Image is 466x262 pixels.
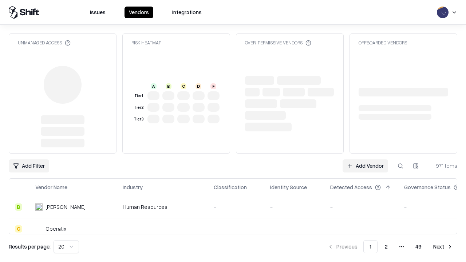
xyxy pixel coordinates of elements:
[123,183,143,191] div: Industry
[343,159,388,172] a: Add Vendor
[9,243,51,250] p: Results per page:
[330,203,392,211] div: -
[379,240,394,253] button: 2
[166,83,171,89] div: B
[18,40,71,46] div: Unmanaged Access
[35,183,67,191] div: Vendor Name
[15,225,22,233] div: C
[330,225,392,233] div: -
[214,225,258,233] div: -
[330,183,372,191] div: Detected Access
[86,7,110,18] button: Issues
[181,83,186,89] div: C
[46,203,86,211] div: [PERSON_NAME]
[133,116,145,122] div: Tier 3
[214,203,258,211] div: -
[15,203,22,211] div: B
[429,240,457,253] button: Next
[245,40,311,46] div: Over-Permissive Vendors
[9,159,49,172] button: Add Filter
[123,225,202,233] div: -
[323,240,457,253] nav: pagination
[270,203,319,211] div: -
[131,40,161,46] div: Risk Heatmap
[168,7,206,18] button: Integrations
[123,203,202,211] div: Human Resources
[46,225,66,233] div: Operatix
[359,40,407,46] div: Offboarded Vendors
[196,83,201,89] div: D
[35,203,43,211] img: Deel
[404,183,451,191] div: Governance Status
[125,7,153,18] button: Vendors
[151,83,157,89] div: A
[428,162,457,170] div: 971 items
[270,183,307,191] div: Identity Source
[270,225,319,233] div: -
[210,83,216,89] div: F
[35,225,43,233] img: Operatix
[133,93,145,99] div: Tier 1
[133,104,145,111] div: Tier 2
[214,183,247,191] div: Classification
[363,240,378,253] button: 1
[410,240,427,253] button: 49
